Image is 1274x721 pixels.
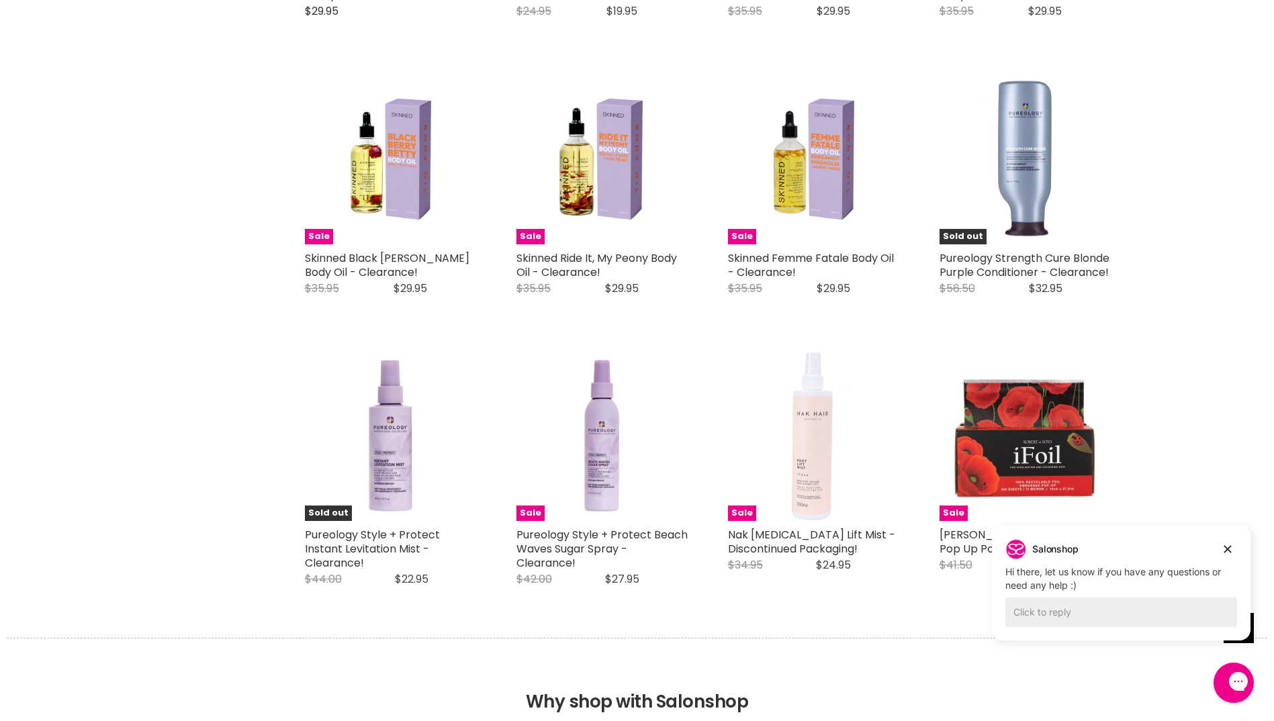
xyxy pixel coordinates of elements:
[305,571,342,587] span: $44.00
[1028,3,1062,19] span: $29.95
[516,350,688,521] a: Pureology Style + Protect Beach Waves Sugar Spray - Clearance! Sale
[940,527,1109,557] a: [PERSON_NAME] IFoil Embossed Pop Up Poppy - Clearance!
[516,229,545,244] span: Sale
[816,557,851,573] span: $24.95
[940,3,974,19] span: $35.95
[749,73,877,244] img: Skinned Femme Fatale Body Oil - Clearance!
[606,3,637,19] span: $19.95
[982,523,1261,661] iframe: Gorgias live chat campaigns
[728,229,756,244] span: Sale
[817,281,850,296] span: $29.95
[728,557,763,573] span: $34.95
[940,281,975,296] span: $56.50
[728,350,899,521] a: Nak Hair Root Lift Mist - Discontinued Packaging! Sale
[728,73,899,244] a: Skinned Femme Fatale Body Oil - Clearance! Sale
[516,571,552,587] span: $42.00
[728,527,895,557] a: Nak [MEDICAL_DATA] Lift Mist - Discontinued Packaging!
[305,250,469,280] a: Skinned Black [PERSON_NAME] Body Oil - Clearance!
[305,3,338,19] span: $29.95
[516,73,688,244] a: Skinned Ride It, My Peony Body Oil - Clearance! Sale
[728,250,894,280] a: Skinned Femme Fatale Body Oil - Clearance!
[395,571,428,587] span: $22.95
[305,73,476,244] a: Skinned Black Berry Betty Body Oil - Clearance! Sale
[605,571,639,587] span: $27.95
[728,350,899,521] img: Nak Hair Root Lift Mist - Discontinued Packaging!
[940,73,1111,244] a: Pureology Strength Cure Blonde Purple Conditioner - Clearance! Sold out
[940,73,1111,244] img: Pureology Strength Cure Blonde Purple Conditioner - Clearance!
[516,350,688,521] img: Pureology Style + Protect Beach Waves Sugar Spray - Clearance!
[516,3,551,19] span: $24.95
[305,350,476,521] img: Pureology Style + Protect Instant Levitation Mist - Clearance!
[940,350,1111,521] img: Robert De Soto IFoil Embossed Pop Up Poppy - Clearance!
[940,506,968,521] span: Sale
[326,73,454,244] img: Skinned Black Berry Betty Body Oil - Clearance!
[537,73,666,244] img: Skinned Ride It, My Peony Body Oil - Clearance!
[516,506,545,521] span: Sale
[305,527,440,571] a: Pureology Style + Protect Instant Levitation Mist - Clearance!
[516,281,551,296] span: $35.95
[305,350,476,521] a: Pureology Style + Protect Instant Levitation Mist - Clearance! Sold out
[728,3,762,19] span: $35.95
[940,229,987,244] span: Sold out
[516,250,677,280] a: Skinned Ride It, My Peony Body Oil - Clearance!
[1207,658,1261,708] iframe: Gorgias live chat messenger
[728,506,756,521] span: Sale
[728,281,762,296] span: $35.95
[940,557,972,573] span: $41.50
[940,250,1109,280] a: Pureology Strength Cure Blonde Purple Conditioner - Clearance!
[1029,281,1062,296] span: $32.95
[305,229,333,244] span: Sale
[394,281,427,296] span: $29.95
[605,281,639,296] span: $29.95
[940,350,1111,521] a: Robert De Soto IFoil Embossed Pop Up Poppy - Clearance! Robert De Soto IFoil Embossed Pop Up Popp...
[305,281,339,296] span: $35.95
[305,506,352,521] span: Sold out
[817,3,850,19] span: $29.95
[516,527,688,571] a: Pureology Style + Protect Beach Waves Sugar Spray - Clearance!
